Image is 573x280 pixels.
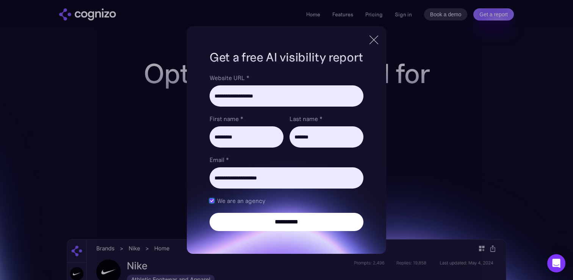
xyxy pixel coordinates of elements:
label: Website URL * [210,73,363,82]
span: We are an agency [217,196,265,205]
label: Last name * [290,114,363,123]
div: Open Intercom Messenger [547,254,565,272]
form: Brand Report Form [210,73,363,231]
h1: Get a free AI visibility report [210,49,363,66]
label: Email * [210,155,363,164]
label: First name * [210,114,283,123]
